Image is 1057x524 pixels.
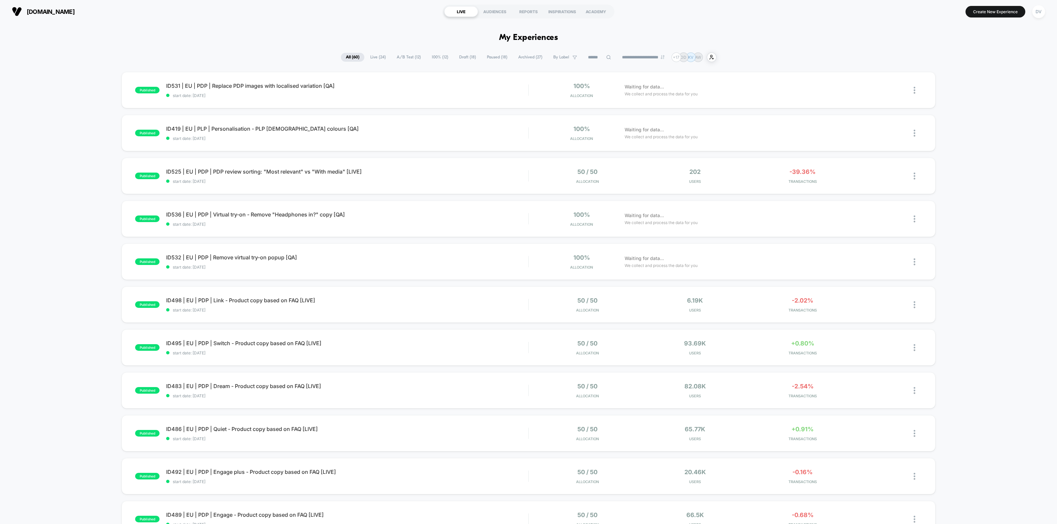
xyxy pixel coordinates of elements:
span: 100% [573,82,590,89]
span: start date: [DATE] [166,93,528,98]
span: 50 / 50 [577,426,598,433]
img: close [914,173,915,180]
div: LIVE [444,6,478,17]
img: close [914,87,915,94]
span: Draft ( 18 ) [454,53,481,62]
span: -39.36% [789,168,816,175]
div: + 17 [672,52,681,62]
span: 82.08k [684,383,706,390]
span: A/B Test ( 12 ) [392,53,426,62]
span: +0.91% [791,426,814,433]
span: 50 / 50 [577,340,598,347]
span: published [135,387,160,394]
div: REPORTS [512,6,545,17]
span: start date: [DATE] [166,265,528,270]
span: Allocation [576,351,599,355]
div: DV [1032,5,1045,18]
span: We collect and process the data for you [625,262,698,269]
span: TRANSACTIONS [750,351,855,355]
img: Visually logo [12,7,22,16]
span: TRANSACTIONS [750,179,855,184]
span: ID531 | EU | PDP | Replace PDP images with localised variation [QA] [166,82,528,89]
img: close [914,344,915,351]
span: Allocation [570,93,593,98]
span: published [135,258,160,265]
span: +0.80% [791,340,814,347]
span: 100% [573,125,590,132]
img: close [914,516,915,523]
div: AUDIENCES [478,6,512,17]
span: published [135,130,160,136]
img: close [914,130,915,137]
span: 100% ( 12 ) [427,53,453,62]
span: 65.77k [685,426,705,433]
span: We collect and process the data for you [625,91,698,97]
span: Archived ( 27 ) [513,53,547,62]
span: -2.02% [792,297,813,304]
span: -0.68% [792,511,814,518]
span: Users [643,351,747,355]
span: 93.69k [684,340,706,347]
p: KV [688,55,693,60]
span: Users [643,179,747,184]
span: published [135,473,160,479]
span: TRANSACTIONS [750,394,855,398]
button: DV [1030,5,1047,18]
span: 100% [573,254,590,261]
p: DD [680,55,686,60]
span: start date: [DATE] [166,136,528,141]
button: [DOMAIN_NAME] [10,6,77,17]
span: published [135,87,160,93]
span: TRANSACTIONS [750,437,855,441]
span: published [135,215,160,222]
span: Users [643,479,747,484]
span: Allocation [576,308,599,312]
span: Allocation [576,394,599,398]
span: start date: [DATE] [166,479,528,484]
img: close [914,473,915,480]
span: ID419 | EU | PLP | Personalisation - PLP [DEMOGRAPHIC_DATA] colours [QA] [166,125,528,132]
span: published [135,301,160,308]
span: By Label [553,55,569,60]
span: ID536 | EU | PDP | Virtual try-on - Remove "Headphones in?" copy [QA] [166,211,528,218]
span: Allocation [576,437,599,441]
span: ID495 | EU | PDP | Switch - Product copy based on FAQ [LIVE] [166,340,528,346]
span: 100% [573,211,590,218]
img: end [661,55,665,59]
img: close [914,387,915,394]
span: We collect and process the data for you [625,134,698,140]
span: All ( 60 ) [341,53,364,62]
span: Waiting for data... [625,83,664,90]
span: [DOMAIN_NAME] [27,8,75,15]
span: Live ( 24 ) [365,53,391,62]
span: Waiting for data... [625,126,664,133]
h1: My Experiences [499,33,558,43]
span: Users [643,437,747,441]
span: Waiting for data... [625,212,664,219]
span: ID532 | EU | PDP | Remove virtual try-on popup [QA] [166,254,528,261]
span: 6.19k [687,297,703,304]
span: Users [643,308,747,312]
span: 50 / 50 [577,168,598,175]
span: 202 [689,168,701,175]
img: close [914,301,915,308]
span: 66.5k [686,511,704,518]
span: Allocation [576,479,599,484]
span: 20.46k [684,469,706,475]
span: Allocation [570,136,593,141]
span: We collect and process the data for you [625,219,698,226]
span: Users [643,394,747,398]
span: Waiting for data... [625,255,664,262]
span: start date: [DATE] [166,350,528,355]
span: published [135,173,160,179]
span: Paused ( 18 ) [482,53,512,62]
span: ID498 | EU | PDP | Link - Product copy based on FAQ [LIVE] [166,297,528,304]
span: start date: [DATE] [166,222,528,227]
span: start date: [DATE] [166,436,528,441]
span: TRANSACTIONS [750,479,855,484]
span: Allocation [570,222,593,227]
span: ID483 | EU | PDP | Dream - Product copy based on FAQ [LIVE] [166,383,528,389]
span: TRANSACTIONS [750,308,855,312]
span: Allocation [576,179,599,184]
span: start date: [DATE] [166,393,528,398]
